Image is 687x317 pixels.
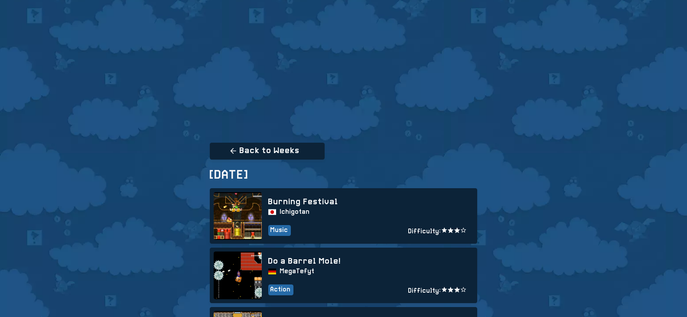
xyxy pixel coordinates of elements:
a: Back to Weeks [206,139,328,163]
h1: [DATE] [210,170,477,188]
a: Level Screenshot: Burning FestivalBurning FestivalIchigotanMusicDifficulty: [214,192,473,240]
span: Back to Weeks [210,143,324,159]
a: Level Screenshot: Do a Barrel Mole!Do a Barrel Mole!MegaTefytActionDifficulty: [214,252,473,299]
